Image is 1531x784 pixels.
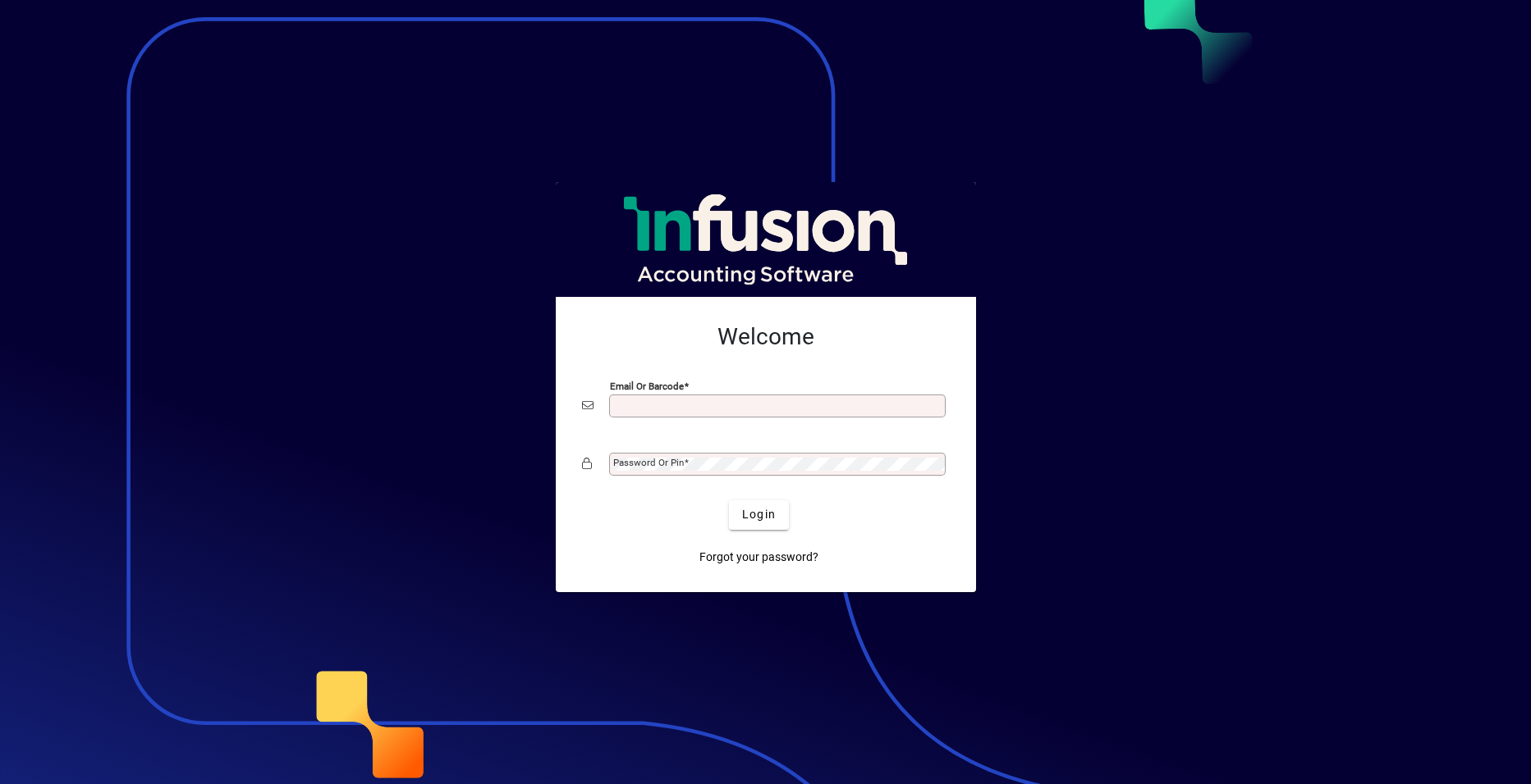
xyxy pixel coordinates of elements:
[582,323,950,351] h2: Welcome
[693,543,825,572] a: Forgot your password?
[610,380,684,391] mat-label: Email or Barcode
[729,500,789,530] button: Login
[699,549,818,566] span: Forgot your password?
[613,457,684,468] mat-label: Password or Pin
[742,506,776,523] span: Login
